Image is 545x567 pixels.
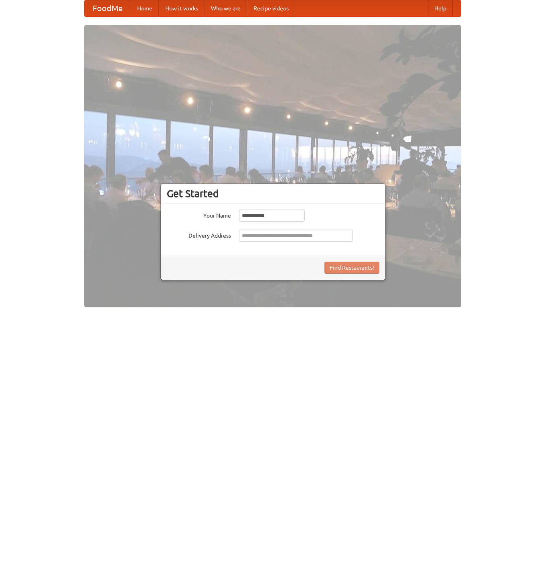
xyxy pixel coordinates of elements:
[159,0,205,16] a: How it works
[205,0,247,16] a: Who we are
[247,0,295,16] a: Recipe videos
[85,0,131,16] a: FoodMe
[167,210,231,220] label: Your Name
[167,188,379,200] h3: Get Started
[428,0,453,16] a: Help
[167,230,231,240] label: Delivery Address
[131,0,159,16] a: Home
[324,262,379,274] button: Find Restaurants!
